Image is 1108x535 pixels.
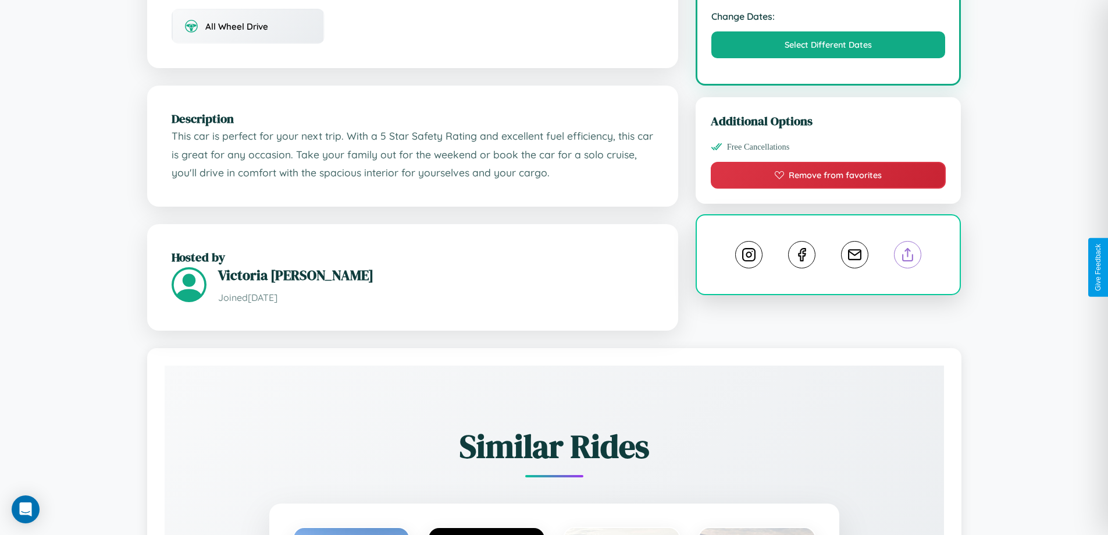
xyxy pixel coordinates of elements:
span: Free Cancellations [727,142,790,152]
button: Remove from favorites [711,162,946,189]
span: All Wheel Drive [205,21,268,32]
strong: Change Dates: [711,10,946,22]
h2: Similar Rides [205,424,903,469]
h2: Description [172,110,654,127]
div: Give Feedback [1094,244,1102,291]
h3: Victoria [PERSON_NAME] [218,265,654,285]
p: Joined [DATE] [218,289,654,306]
h3: Additional Options [711,112,946,129]
p: This car is perfect for your next trip. With a 5 Star Safety Rating and excellent fuel efficiency... [172,127,654,182]
div: Open Intercom Messenger [12,495,40,523]
h2: Hosted by [172,249,654,265]
button: Select Different Dates [711,31,946,58]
